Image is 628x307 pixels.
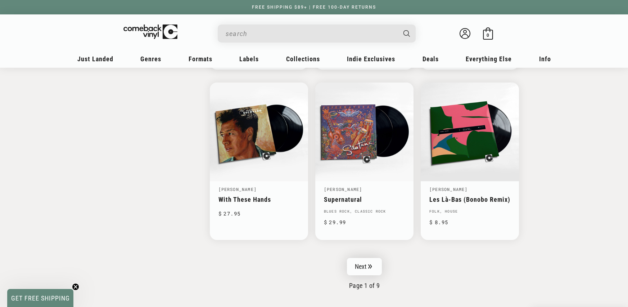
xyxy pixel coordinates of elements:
[245,5,383,10] a: FREE SHIPPING $89+ | FREE 100-DAY RETURNS
[429,186,468,192] a: [PERSON_NAME]
[487,32,489,38] span: 0
[11,294,70,302] span: GET FREE SHIPPING
[72,283,79,290] button: Close teaser
[466,55,512,63] span: Everything Else
[539,55,551,63] span: Info
[429,196,510,203] a: Les Là-Bas (Bonobo Remix)
[347,55,395,63] span: Indie Exclusives
[324,186,362,192] a: [PERSON_NAME]
[77,55,113,63] span: Just Landed
[210,258,519,289] nav: Pagination
[218,186,257,192] a: [PERSON_NAME]
[226,26,396,41] input: When autocomplete results are available use up and down arrows to review and enter to select
[239,55,259,63] span: Labels
[286,55,320,63] span: Collections
[7,289,73,307] div: GET FREE SHIPPINGClose teaser
[347,258,382,275] a: Next
[218,196,299,203] a: With These Hands
[423,55,439,63] span: Deals
[218,25,416,43] div: Search
[140,55,161,63] span: Genres
[189,55,212,63] span: Formats
[210,282,519,289] p: Page 1 of 9
[397,25,416,43] button: Search
[324,196,405,203] a: Supernatural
